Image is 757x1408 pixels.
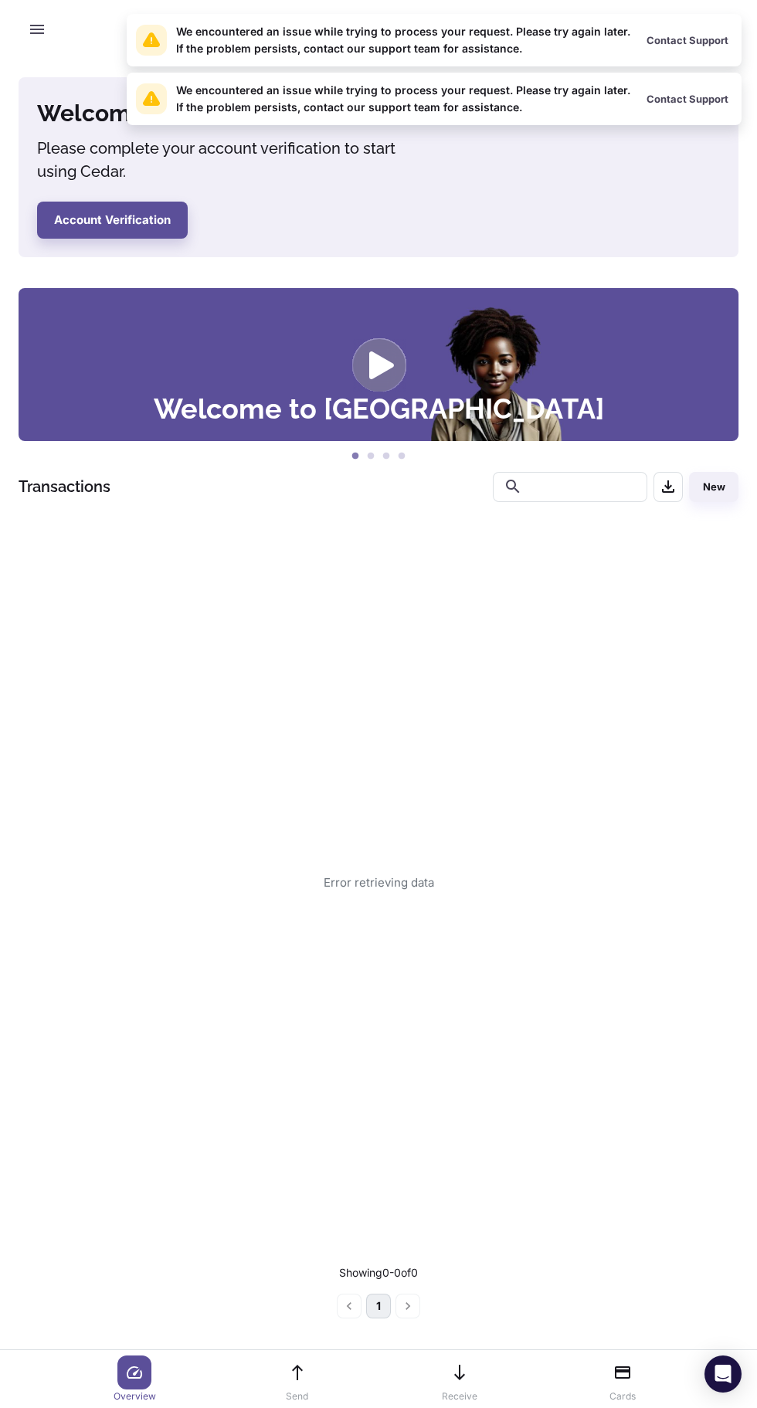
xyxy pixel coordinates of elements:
h5: Please complete your account verification to start using Cedar. [37,137,423,183]
button: 4 [394,449,409,464]
button: 3 [378,449,394,464]
a: Receive [432,1355,487,1403]
h1: Transactions [19,475,110,498]
button: 2 [363,449,378,464]
a: Send [270,1355,325,1403]
button: 1 [348,449,363,464]
nav: pagination navigation [334,1294,423,1318]
p: Send [286,1389,308,1403]
p: Showing 0-0 of 0 [339,1264,418,1281]
a: Overview [107,1355,162,1403]
button: Contact Support [643,29,732,52]
h4: Welcome! [37,96,423,131]
div: Open Intercom Messenger [704,1355,742,1393]
h3: Welcome to [GEOGRAPHIC_DATA] [154,395,604,422]
div: We encountered an issue while trying to process your request. Please try again later. If the prob... [176,82,630,116]
p: Cards [609,1389,636,1403]
button: Account Verification [37,202,188,239]
button: New [689,472,738,502]
p: Overview [114,1389,156,1403]
p: Receive [442,1389,477,1403]
div: Error retrieving data [324,874,434,892]
div: We encountered an issue while trying to process your request. Please try again later. If the prob... [176,23,630,57]
button: Contact Support [643,87,732,110]
a: Cards [595,1355,650,1403]
button: page 1 [366,1294,391,1318]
